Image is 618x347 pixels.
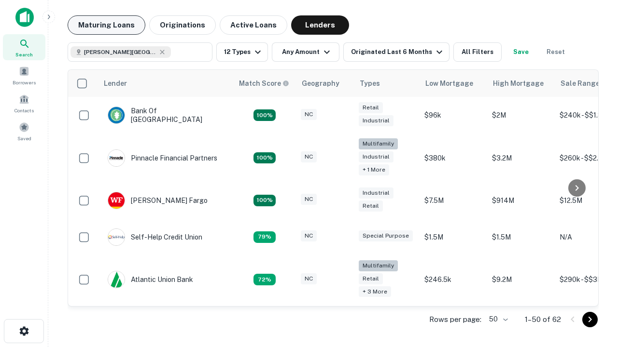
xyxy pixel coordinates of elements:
[108,107,125,123] img: picture
[359,286,391,297] div: + 3 more
[420,133,487,182] td: $380k
[487,219,555,255] td: $1.5M
[108,192,208,209] div: [PERSON_NAME] Fargo
[104,78,127,89] div: Lender
[296,70,354,97] th: Geography
[359,115,393,126] div: Industrial
[253,274,276,285] div: Matching Properties: 10, hasApolloMatch: undefined
[359,138,398,149] div: Multifamily
[216,42,268,62] button: 12 Types
[487,255,555,304] td: $9.2M
[506,42,536,62] button: Save your search to get updates of matches that match your search criteria.
[108,229,125,245] img: picture
[84,48,156,56] span: [PERSON_NAME][GEOGRAPHIC_DATA], [GEOGRAPHIC_DATA]
[301,194,317,205] div: NC
[108,192,125,209] img: picture
[420,255,487,304] td: $246.5k
[540,42,571,62] button: Reset
[108,107,224,124] div: Bank Of [GEOGRAPHIC_DATA]
[360,78,380,89] div: Types
[359,164,389,175] div: + 1 more
[453,42,502,62] button: All Filters
[108,150,125,166] img: picture
[359,273,383,284] div: Retail
[239,78,287,89] h6: Match Score
[493,78,544,89] div: High Mortgage
[570,270,618,316] iframe: Chat Widget
[220,15,287,35] button: Active Loans
[420,97,487,133] td: $96k
[301,109,317,120] div: NC
[108,271,193,288] div: Atlantic Union Bank
[291,15,349,35] button: Lenders
[253,231,276,243] div: Matching Properties: 11, hasApolloMatch: undefined
[359,151,393,162] div: Industrial
[420,219,487,255] td: $1.5M
[15,8,34,27] img: capitalize-icon.png
[420,304,487,340] td: $200k
[272,42,339,62] button: Any Amount
[487,182,555,219] td: $914M
[68,15,145,35] button: Maturing Loans
[359,187,393,199] div: Industrial
[3,62,45,88] a: Borrowers
[302,78,339,89] div: Geography
[253,195,276,206] div: Matching Properties: 15, hasApolloMatch: undefined
[359,230,413,241] div: Special Purpose
[487,133,555,182] td: $3.2M
[108,149,217,167] div: Pinnacle Financial Partners
[359,102,383,113] div: Retail
[301,151,317,162] div: NC
[351,46,445,58] div: Originated Last 6 Months
[13,79,36,86] span: Borrowers
[14,107,34,114] span: Contacts
[98,70,233,97] th: Lender
[354,70,420,97] th: Types
[301,273,317,284] div: NC
[487,70,555,97] th: High Mortgage
[253,152,276,164] div: Matching Properties: 25, hasApolloMatch: undefined
[359,260,398,271] div: Multifamily
[17,134,31,142] span: Saved
[15,51,33,58] span: Search
[3,118,45,144] a: Saved
[301,230,317,241] div: NC
[343,42,449,62] button: Originated Last 6 Months
[561,78,600,89] div: Sale Range
[359,200,383,212] div: Retail
[108,271,125,288] img: picture
[420,182,487,219] td: $7.5M
[525,314,561,325] p: 1–50 of 62
[3,90,45,116] a: Contacts
[420,70,487,97] th: Low Mortgage
[429,314,481,325] p: Rows per page:
[233,70,296,97] th: Capitalize uses an advanced AI algorithm to match your search with the best lender. The match sco...
[253,109,276,121] div: Matching Properties: 14, hasApolloMatch: undefined
[487,97,555,133] td: $2M
[582,312,598,327] button: Go to next page
[425,78,473,89] div: Low Mortgage
[149,15,216,35] button: Originations
[239,78,289,89] div: Capitalize uses an advanced AI algorithm to match your search with the best lender. The match sco...
[485,312,509,326] div: 50
[108,228,202,246] div: Self-help Credit Union
[3,34,45,60] a: Search
[487,304,555,340] td: $3.3M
